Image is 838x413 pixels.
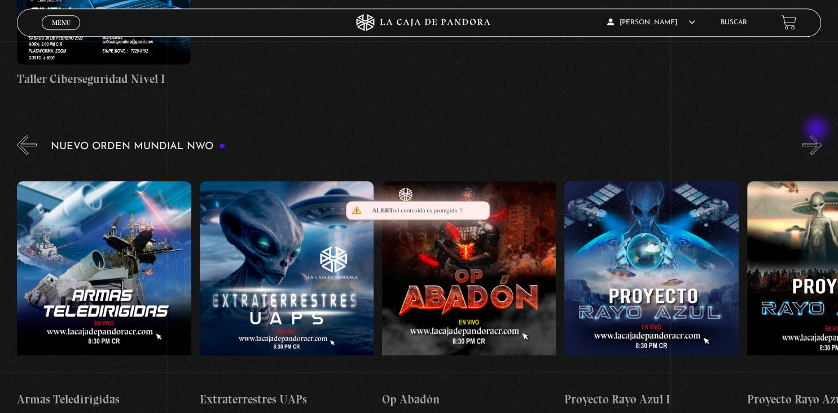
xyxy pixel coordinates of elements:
[48,28,74,36] span: Cerrar
[52,19,71,26] span: Menu
[346,201,490,220] div: el contenido es protegido !!
[721,19,747,26] a: Buscar
[17,70,191,88] h4: Taller Ciberseguridad Nivel I
[17,135,37,155] button: Previous
[607,19,695,26] span: [PERSON_NAME]
[802,135,822,155] button: Next
[372,207,394,214] span: Alert:
[564,390,738,408] h4: Proyecto Rayo Azul I
[51,141,226,152] h3: Nuevo Orden Mundial NWO
[781,15,796,30] a: View your shopping cart
[17,390,191,408] h4: Armas Teledirigidas
[382,390,556,408] h4: Op Abadón
[200,390,374,408] h4: Extraterrestres UAPs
